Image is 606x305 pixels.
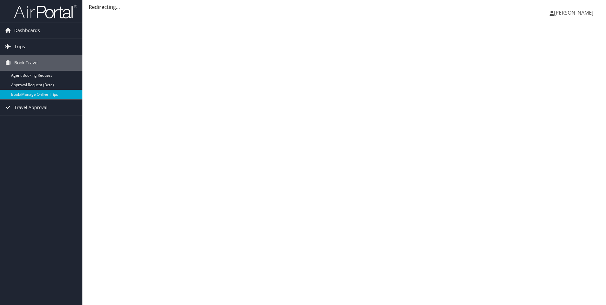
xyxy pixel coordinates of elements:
[89,3,600,11] div: Redirecting...
[14,100,48,115] span: Travel Approval
[550,3,600,22] a: [PERSON_NAME]
[14,4,77,19] img: airportal-logo.png
[554,9,593,16] span: [PERSON_NAME]
[14,55,39,71] span: Book Travel
[14,23,40,38] span: Dashboards
[14,39,25,55] span: Trips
